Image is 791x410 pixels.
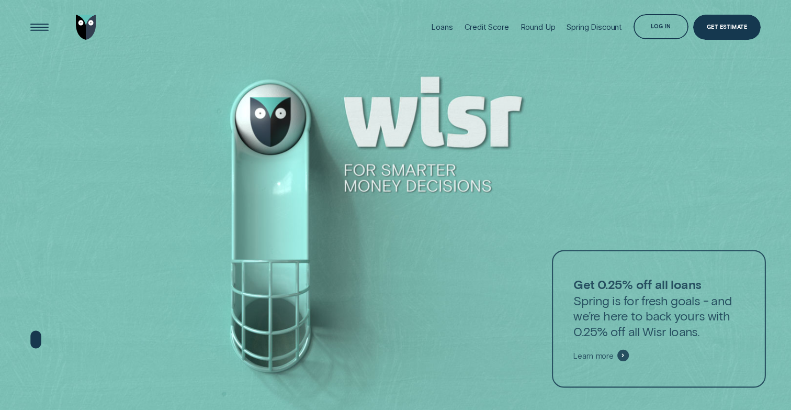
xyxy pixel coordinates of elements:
[573,351,614,360] span: Learn more
[76,15,96,39] img: Wisr
[573,276,700,292] strong: Get 0.25% off all loans
[465,23,509,32] div: Credit Score
[693,15,761,39] a: Get Estimate
[567,23,622,32] div: Spring Discount
[634,14,688,39] button: Log in
[431,23,453,32] div: Loans
[521,23,556,32] div: Round Up
[573,276,744,339] p: Spring is for fresh goals - and we’re here to back yours with 0.25% off all Wisr loans.
[27,15,52,39] button: Open Menu
[552,250,766,388] a: Get 0.25% off all loansSpring is for fresh goals - and we’re here to back yours with 0.25% off al...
